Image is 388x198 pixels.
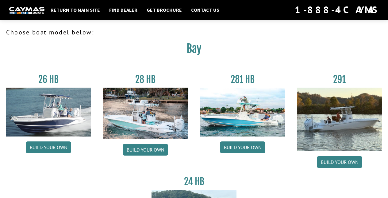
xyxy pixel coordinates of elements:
[123,144,168,156] a: Build your own
[297,88,382,151] img: 291_Thumbnail.jpg
[9,7,44,14] img: white-logo-c9c8dbefe5ff5ceceb0f0178aa75bf4bb51f6bca0971e226c86eb53dfe498488.png
[103,88,188,139] img: 28_hb_thumbnail_for_caymas_connect.jpg
[144,6,185,14] a: Get Brochure
[106,6,140,14] a: Find Dealer
[6,88,91,137] img: 26_new_photo_resized.jpg
[200,88,285,137] img: 28-hb-twin.jpg
[200,74,285,85] h3: 281 HB
[220,141,265,153] a: Build your own
[152,176,236,187] h3: 24 HB
[6,28,382,37] p: Choose boat model below:
[48,6,103,14] a: Return to main site
[295,3,379,17] div: 1-888-4CAYMAS
[6,74,91,85] h3: 26 HB
[188,6,222,14] a: Contact Us
[317,156,362,168] a: Build your own
[26,141,71,153] a: Build your own
[297,74,382,85] h3: 291
[6,42,382,59] h2: Bay
[103,74,188,85] h3: 28 HB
